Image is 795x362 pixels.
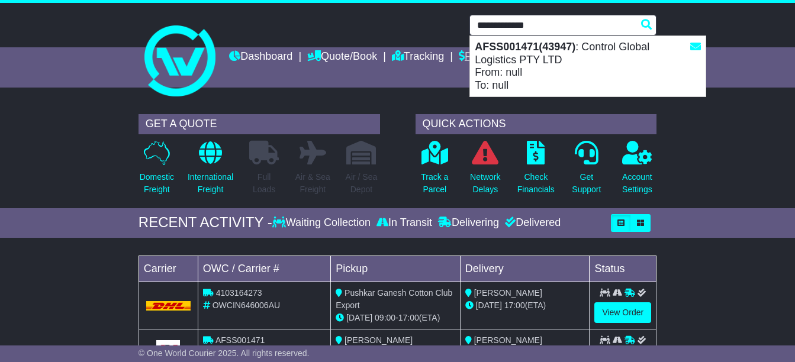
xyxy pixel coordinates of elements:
[187,140,234,202] a: InternationalFreight
[420,140,449,202] a: Track aParcel
[392,47,444,67] a: Tracking
[346,313,372,322] span: [DATE]
[435,216,502,230] div: Delivering
[572,171,601,196] p: Get Support
[375,313,395,322] span: 09:00
[249,171,279,196] p: Full Loads
[213,300,280,310] span: OWCIN646006AU
[346,171,378,196] p: Air / Sea Depot
[475,41,575,53] strong: AFSS001471(43947)
[622,140,653,202] a: AccountSettings
[139,114,380,134] div: GET A QUOTE
[331,256,461,282] td: Pickup
[307,47,377,67] a: Quote/Book
[216,288,262,298] span: 4103164273
[517,140,555,202] a: CheckFinancials
[146,301,191,311] img: DHL.png
[139,140,175,202] a: DomesticFreight
[517,171,555,196] p: Check Financials
[470,171,500,196] p: Network Delays
[416,114,657,134] div: QUICK ACTIONS
[188,171,233,196] p: International Freight
[465,299,585,312] div: (ETA)
[460,256,590,282] td: Delivery
[502,216,561,230] div: Delivered
[474,288,542,298] span: [PERSON_NAME]
[594,302,651,323] a: View Order
[272,216,374,230] div: Waiting Collection
[198,256,330,282] td: OWC / Carrier #
[336,288,452,310] span: Pushkar Ganesh Cotton Club Export
[139,214,272,231] div: RECENT ACTIVITY -
[421,171,448,196] p: Track a Parcel
[345,335,413,345] span: [PERSON_NAME]
[590,256,656,282] td: Status
[139,348,310,358] span: © One World Courier 2025. All rights reserved.
[140,171,174,196] p: Domestic Freight
[474,335,542,345] span: [PERSON_NAME]
[470,36,706,96] div: : Control Global Logistics PTY LTD From: null To: null
[622,171,652,196] p: Account Settings
[469,140,501,202] a: NetworkDelays
[504,300,525,310] span: 17:00
[229,47,292,67] a: Dashboard
[571,140,601,202] a: GetSupport
[476,300,502,310] span: [DATE]
[215,335,265,345] span: AFSS001471
[295,171,330,196] p: Air & Sea Freight
[398,313,419,322] span: 17:00
[139,256,198,282] td: Carrier
[336,312,455,324] div: - (ETA)
[459,47,513,67] a: Financials
[374,216,435,230] div: In Transit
